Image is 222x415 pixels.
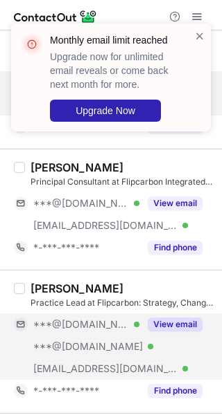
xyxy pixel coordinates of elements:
[31,176,214,188] div: Principal Consultant at Flipcarbon Integrated Solutions Private Limited
[31,282,123,295] div: [PERSON_NAME]
[148,384,203,398] button: Reveal Button
[21,33,43,55] img: error
[33,340,143,353] span: ***@[DOMAIN_NAME]
[148,196,203,210] button: Reveal Button
[76,105,135,116] span: Upgrade Now
[148,317,203,331] button: Reveal Button
[31,160,123,174] div: [PERSON_NAME]
[14,8,97,25] img: ContactOut v5.3.10
[50,100,161,122] button: Upgrade Now
[33,362,178,375] span: [EMAIL_ADDRESS][DOMAIN_NAME]
[33,197,129,210] span: ***@[DOMAIN_NAME]
[33,318,129,331] span: ***@[DOMAIN_NAME]
[50,50,178,91] p: Upgrade now for unlimited email reveals or come back next month for more.
[148,241,203,255] button: Reveal Button
[50,33,178,47] header: Monthly email limit reached
[33,219,178,232] span: [EMAIL_ADDRESS][DOMAIN_NAME]
[31,297,214,309] div: Practice Lead at Flipcarbon: Strategy, Change, Consulting and Fractional CHRO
